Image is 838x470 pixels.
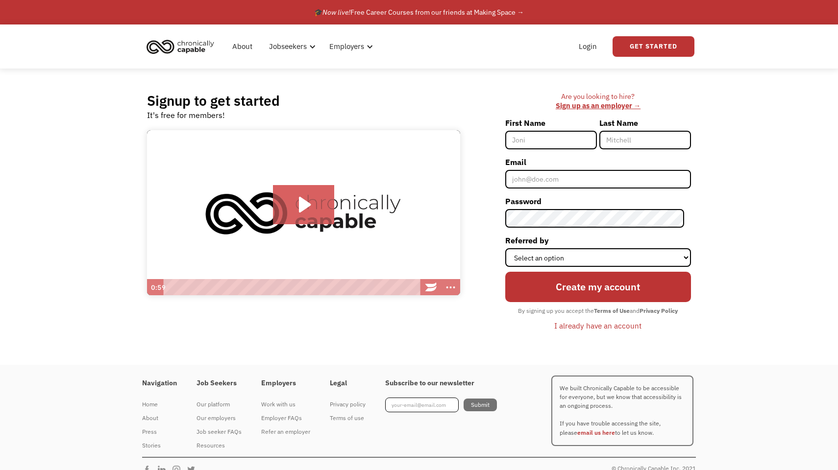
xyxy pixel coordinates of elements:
[226,31,258,62] a: About
[505,193,691,209] label: Password
[142,379,177,388] h4: Navigation
[142,411,177,425] a: About
[551,376,693,446] p: We built Chronically Capable to be accessible for everyone, but we know that accessibility is an ...
[144,36,222,57] a: home
[421,279,441,296] a: Wistia Logo -- Learn More
[599,115,691,131] label: Last Name
[197,439,242,452] a: Resources
[197,426,242,438] div: Job seeker FAQs
[505,154,691,170] label: Email
[142,398,177,411] a: Home
[577,429,615,436] a: email us here
[142,399,177,410] div: Home
[505,131,597,149] input: Joni
[197,412,242,424] div: Our employers
[144,36,217,57] img: Chronically Capable logo
[142,425,177,439] a: Press
[594,307,630,314] strong: Terms of Use
[261,399,310,410] div: Work with us
[197,399,242,410] div: Our platform
[261,398,310,411] a: Work with us
[314,6,524,18] div: 🎓 Free Career Courses from our friends at Making Space →
[505,170,691,188] input: john@doe.com
[147,109,225,121] div: It's free for members!
[554,320,641,331] div: I already have an account
[142,440,177,451] div: Stories
[169,279,417,296] div: Playbar
[573,31,603,62] a: Login
[330,412,366,424] div: Terms of use
[505,233,691,248] label: Referred by
[261,379,310,388] h4: Employers
[556,101,641,110] a: Sign up as an employer →
[505,115,597,131] label: First Name
[505,272,691,302] input: Create my account
[197,440,242,451] div: Resources
[261,426,310,438] div: Refer an employer
[142,412,177,424] div: About
[505,92,691,110] div: Are you looking to hire? ‍
[261,411,310,425] a: Employer FAQs
[441,279,460,296] button: Show more buttons
[261,425,310,439] a: Refer an employer
[273,185,334,224] button: Play Video: Introducing Chronically Capable
[505,115,691,334] form: Member-Signup-Form
[513,305,683,317] div: By signing up you accept the and
[330,411,366,425] a: Terms of use
[323,31,376,62] div: Employers
[330,379,366,388] h4: Legal
[599,131,691,149] input: Mitchell
[613,36,694,57] a: Get Started
[330,399,366,410] div: Privacy policy
[329,41,364,52] div: Employers
[147,92,280,109] h2: Signup to get started
[547,317,649,334] a: I already have an account
[269,41,307,52] div: Jobseekers
[197,398,242,411] a: Our platform
[197,411,242,425] a: Our employers
[142,426,177,438] div: Press
[147,130,460,296] img: Introducing Chronically Capable
[261,412,310,424] div: Employer FAQs
[263,31,319,62] div: Jobseekers
[385,379,497,388] h4: Subscribe to our newsletter
[322,8,350,17] em: Now live!
[385,398,459,412] input: your-email@email.com
[385,398,497,412] form: Footer Newsletter
[330,398,366,411] a: Privacy policy
[142,439,177,452] a: Stories
[464,399,497,411] input: Submit
[197,425,242,439] a: Job seeker FAQs
[197,379,242,388] h4: Job Seekers
[640,307,678,314] strong: Privacy Policy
